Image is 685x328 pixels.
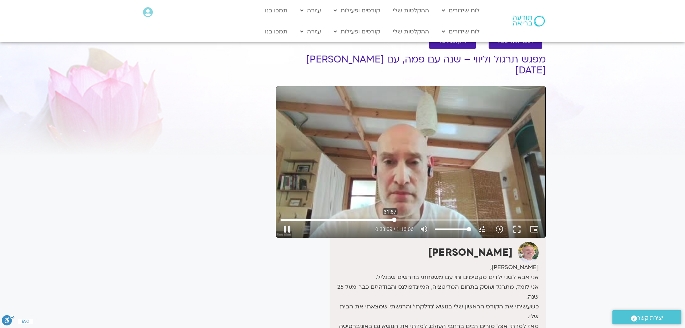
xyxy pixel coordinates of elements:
a: תמכו בנו [261,25,291,39]
span: לספריית ה-VOD [497,39,534,44]
a: תמכו בנו [261,4,291,17]
h1: מפגש תרגול וליווי – שנה עם פמה, עם [PERSON_NAME] [DATE] [276,54,546,76]
a: עזרה [297,4,325,17]
a: קורסים ופעילות [330,4,384,17]
a: עזרה [297,25,325,39]
strong: [PERSON_NAME] [428,246,513,259]
div: אני לומד, מתרגל ועוסק בתחום המדיטציה, המיינדפולנס והבודהיזם כבר מעל 25 שנה. [331,282,538,302]
a: ההקלטות שלי [389,25,433,39]
div: אני אבא לשני ילדים מקסימים וחי עם משפחתי בחרשים שבגליל. [331,272,538,282]
a: ההקלטות שלי [389,4,433,17]
a: לוח שידורים [438,4,483,17]
img: רון אלון [518,242,539,263]
a: לוח שידורים [438,25,483,39]
a: יצירת קשר [612,310,681,324]
img: תודעה בריאה [513,16,545,27]
a: קורסים ופעילות [330,25,384,39]
div: כשעשיתי את הקורס הראשון שלי בנושא 'נדלקתי' והרגשתי שמצאתי את הבית שלי. [331,302,538,321]
span: יצירת קשר [637,313,663,323]
div: [PERSON_NAME], [331,263,538,272]
span: להקלטות שלי [438,39,467,44]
